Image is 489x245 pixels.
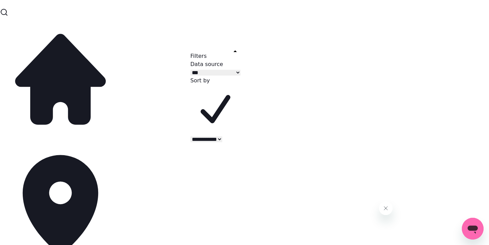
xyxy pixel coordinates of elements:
[4,5,68,17] span: Hello! Need help or have a question?
[191,52,241,60] p: Filters
[191,61,223,67] span: Data source
[379,201,393,215] iframe: Close message
[462,218,484,240] iframe: Button to launch messaging window
[191,77,210,84] span: Sort by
